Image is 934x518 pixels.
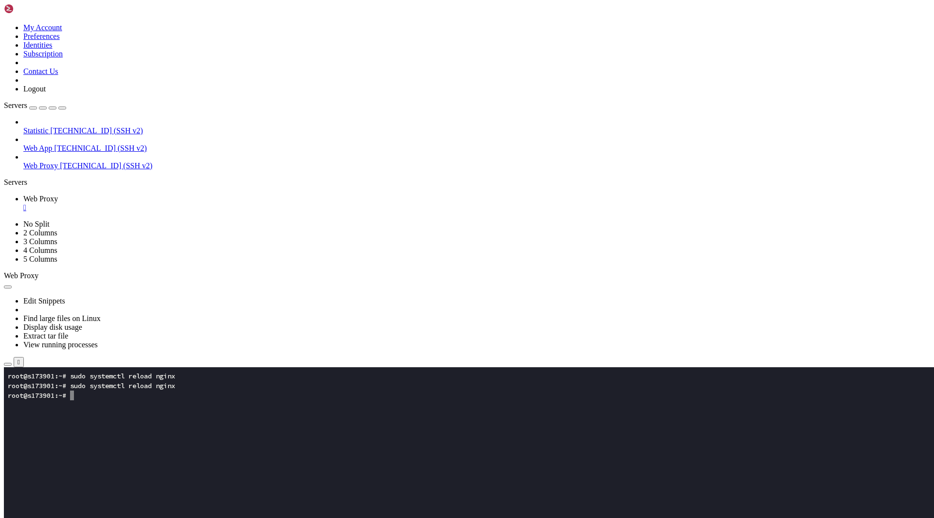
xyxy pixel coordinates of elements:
[60,161,152,170] span: [TECHNICAL_ID] (SSH v2)
[23,237,57,246] a: 3 Columns
[23,161,930,170] a: Web Proxy [TECHNICAL_ID] (SSH v2)
[23,340,98,349] a: View running processes
[18,358,20,366] div: 
[4,4,60,14] img: Shellngn
[23,135,930,153] li: Web App [TECHNICAL_ID] (SSH v2)
[23,255,57,263] a: 5 Columns
[23,67,58,75] a: Contact Us
[4,4,808,14] x-row: root@s173901:~# sudo systemctl reload nginx
[23,297,65,305] a: Edit Snippets
[23,126,930,135] a: Statistic [TECHNICAL_ID] (SSH v2)
[51,126,143,135] span: [TECHNICAL_ID] (SSH v2)
[23,332,68,340] a: Extract tar file
[14,357,24,367] button: 
[4,14,808,23] x-row: root@s173901:~# sudo systemctl reload nginx
[23,126,49,135] span: Statistic
[23,161,58,170] span: Web Proxy
[23,50,63,58] a: Subscription
[23,195,930,212] a: Web Proxy
[23,32,60,40] a: Preferences
[23,144,53,152] span: Web App
[23,229,57,237] a: 2 Columns
[23,118,930,135] li: Statistic [TECHNICAL_ID] (SSH v2)
[4,101,66,109] a: Servers
[23,23,62,32] a: My Account
[23,323,82,331] a: Display disk usage
[4,101,27,109] span: Servers
[23,220,50,228] a: No Split
[23,246,57,254] a: 4 Columns
[23,195,58,203] span: Web Proxy
[23,144,930,153] a: Web App [TECHNICAL_ID] (SSH v2)
[66,23,70,33] div: (16, 2)
[23,85,46,93] a: Logout
[4,23,808,33] x-row: root@s173901:~#
[23,41,53,49] a: Identities
[23,314,101,322] a: Find large files on Linux
[23,153,930,170] li: Web Proxy [TECHNICAL_ID] (SSH v2)
[4,178,930,187] div: Servers
[4,271,38,280] span: Web Proxy
[54,144,147,152] span: [TECHNICAL_ID] (SSH v2)
[23,203,930,212] a: 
